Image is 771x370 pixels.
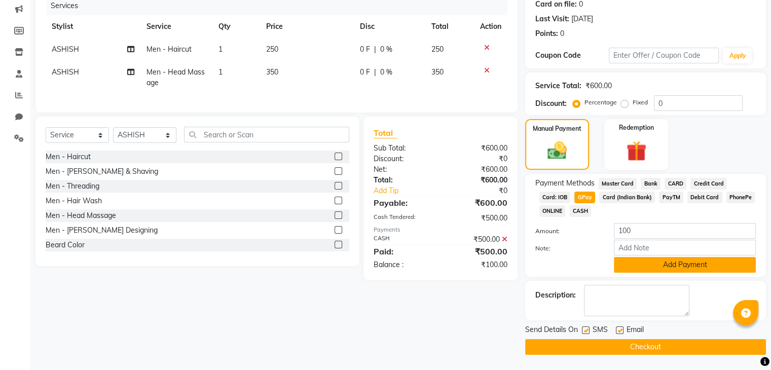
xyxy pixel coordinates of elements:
span: | [374,67,376,78]
button: Add Payment [614,257,756,273]
span: Bank [641,178,660,190]
span: Card: IOB [539,192,571,203]
div: CASH [366,234,440,245]
img: _gift.svg [620,138,653,164]
div: [DATE] [571,14,593,24]
span: Men - Head Massage [146,67,205,87]
span: CARD [665,178,686,190]
div: Beard Color [46,240,85,250]
label: Percentage [584,98,617,107]
th: Action [474,15,507,38]
div: ₹0 [440,154,515,164]
span: Total [374,128,397,138]
span: Email [627,324,644,337]
span: 250 [431,45,444,54]
div: Last Visit: [535,14,569,24]
th: Total [425,15,474,38]
div: Men - [PERSON_NAME] & Shaving [46,166,158,177]
span: Credit Card [690,178,727,190]
span: 1 [218,67,223,77]
span: Master Card [599,178,637,190]
input: Amount [614,223,756,239]
div: Discount: [535,98,567,109]
div: Balance : [366,260,440,270]
div: 0 [560,28,564,39]
span: ASHISH [52,45,79,54]
div: Description: [535,290,576,301]
label: Note: [528,244,606,253]
span: 1 [218,45,223,54]
div: Men - Head Massage [46,210,116,221]
div: Points: [535,28,558,39]
div: Paid: [366,245,440,257]
th: Qty [212,15,260,38]
span: ONLINE [539,205,566,217]
span: | [374,44,376,55]
div: Men - Haircut [46,152,91,162]
span: CASH [569,205,591,217]
span: Debit Card [687,192,722,203]
div: Men - Hair Wash [46,196,102,206]
input: Search or Scan [184,127,349,142]
a: Add Tip [366,186,453,196]
span: 350 [266,67,278,77]
span: Payment Methods [535,178,595,189]
label: Amount: [528,227,606,236]
label: Manual Payment [533,124,581,133]
span: 350 [431,67,444,77]
th: Stylist [46,15,140,38]
div: ₹600.00 [440,197,515,209]
div: ₹500.00 [440,245,515,257]
div: ₹0 [453,186,515,196]
span: ASHISH [52,67,79,77]
div: Discount: [366,154,440,164]
div: Sub Total: [366,143,440,154]
div: ₹600.00 [440,164,515,175]
div: ₹500.00 [440,213,515,224]
div: Service Total: [535,81,581,91]
button: Apply [723,48,752,63]
img: _cash.svg [541,139,573,162]
span: SMS [593,324,608,337]
div: Men - Threading [46,181,99,192]
div: ₹500.00 [440,234,515,245]
span: Send Details On [525,324,578,337]
div: Coupon Code [535,50,609,61]
label: Redemption [619,123,654,132]
span: PhonePe [726,192,755,203]
div: ₹600.00 [585,81,612,91]
span: 0 F [360,67,370,78]
span: PayTM [659,192,683,203]
span: 250 [266,45,278,54]
div: Payments [374,226,507,234]
span: Men - Haircut [146,45,192,54]
div: ₹600.00 [440,175,515,186]
div: Payable: [366,197,440,209]
input: Add Note [614,240,756,255]
span: 0 F [360,44,370,55]
th: Price [260,15,354,38]
div: Men - [PERSON_NAME] Designing [46,225,158,236]
span: Card (Indian Bank) [599,192,655,203]
div: Cash Tendered: [366,213,440,224]
div: Total: [366,175,440,186]
th: Service [140,15,212,38]
span: GPay [574,192,595,203]
th: Disc [354,15,425,38]
button: Checkout [525,339,766,355]
span: 0 % [380,67,392,78]
input: Enter Offer / Coupon Code [609,48,719,63]
div: Net: [366,164,440,175]
div: ₹100.00 [440,260,515,270]
div: ₹600.00 [440,143,515,154]
span: 0 % [380,44,392,55]
label: Fixed [633,98,648,107]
